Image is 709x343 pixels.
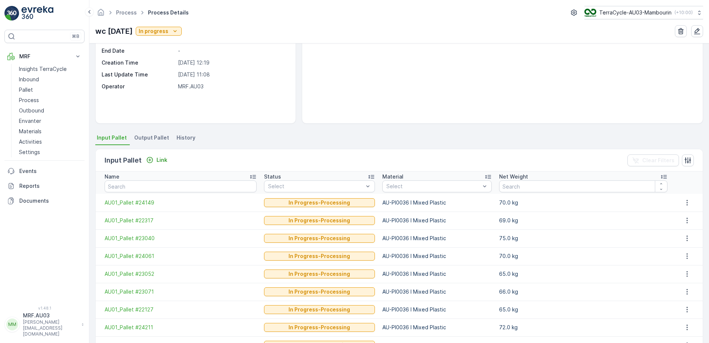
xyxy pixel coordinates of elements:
p: [PERSON_NAME][EMAIL_ADDRESS][DOMAIN_NAME] [23,319,78,337]
td: 69.0 kg [495,212,671,229]
button: In Progress-Processing [264,305,375,314]
p: In Progress-Processing [288,252,350,260]
p: Settings [19,148,40,156]
td: 75.0 kg [495,229,671,247]
p: Activities [19,138,42,146]
button: Clear Filters [627,154,679,166]
button: In Progress-Processing [264,234,375,243]
p: - [178,47,288,55]
a: Process [116,9,137,16]
img: logo_light-DOdMpM7g.png [22,6,53,21]
button: In Progress-Processing [264,216,375,225]
a: Pallet [16,85,85,95]
td: 66.0 kg [495,283,671,301]
a: Envanter [16,116,85,126]
a: Documents [4,193,85,208]
p: [DATE] 11:08 [178,71,288,78]
td: 70.0 kg [495,194,671,212]
p: MRF [19,53,70,60]
a: AU01_Pallet #24149 [105,199,257,206]
p: In Progress-Processing [288,199,350,206]
p: Operator [102,83,175,90]
p: Last Update Time [102,71,175,78]
div: MM [6,318,18,330]
td: 72.0 kg [495,318,671,336]
p: In progress [139,27,168,35]
span: Process Details [146,9,190,16]
p: Inbound [19,76,39,83]
a: AU01_Pallet #22127 [105,306,257,313]
button: TerraCycle-AU03-Mambourin(+10:00) [584,6,703,19]
a: Events [4,164,85,179]
p: MRF.AU03 [23,312,78,319]
p: Link [156,156,167,164]
p: Materials [19,128,42,135]
p: Reports [19,182,82,190]
a: AU01_Pallet #23040 [105,235,257,242]
a: Insights TerraCycle [16,64,85,74]
p: In Progress-Processing [288,306,350,313]
p: Input Pallet [105,155,142,166]
p: wc [DATE] [95,26,133,37]
p: In Progress-Processing [288,217,350,224]
p: TerraCycle-AU03-Mambourin [599,9,672,16]
td: AU-PI0036 I Mixed Plastic [379,229,495,247]
button: MRF [4,49,85,64]
a: AU01_Pallet #24211 [105,324,257,331]
p: Name [105,173,119,180]
td: AU-PI0036 I Mixed Plastic [379,318,495,336]
img: image_D6FFc8H.png [584,9,596,17]
p: MRF.AU03 [178,83,288,90]
span: History [177,134,195,141]
p: ⌘B [72,33,79,39]
button: MMMRF.AU03[PERSON_NAME][EMAIL_ADDRESS][DOMAIN_NAME] [4,312,85,337]
p: Select [268,183,363,190]
button: Link [143,156,170,164]
button: In Progress-Processing [264,269,375,278]
span: v 1.48.1 [4,306,85,310]
p: Outbound [19,107,44,114]
a: Inbound [16,74,85,85]
td: AU-PI0036 I Mixed Plastic [379,247,495,265]
span: Output Pallet [134,134,169,141]
p: Select [386,183,480,190]
button: In Progress-Processing [264,287,375,296]
td: 70.0 kg [495,247,671,265]
td: AU-PI0036 I Mixed Plastic [379,194,495,212]
button: In progress [136,27,182,36]
p: Clear Filters [642,157,675,164]
input: Search [105,180,257,192]
a: Materials [16,126,85,137]
a: AU01_Pallet #24061 [105,252,257,260]
p: In Progress-Processing [288,288,350,295]
p: Net Weight [499,173,528,180]
td: AU-PI0036 I Mixed Plastic [379,212,495,229]
td: 65.0 kg [495,265,671,283]
td: 65.0 kg [495,301,671,318]
p: Events [19,167,82,175]
button: In Progress-Processing [264,198,375,207]
p: In Progress-Processing [288,324,350,331]
a: Outbound [16,105,85,116]
input: Search [499,180,667,192]
a: Activities [16,137,85,147]
p: Status [264,173,281,180]
img: logo [4,6,19,21]
a: Homepage [97,11,105,17]
a: Reports [4,179,85,193]
p: Pallet [19,86,33,94]
a: AU01_Pallet #23071 [105,288,257,295]
a: AU01_Pallet #23052 [105,270,257,278]
span: Input Pallet [97,134,127,141]
p: Process [19,97,39,104]
button: In Progress-Processing [264,323,375,332]
p: [DATE] 12:19 [178,59,288,66]
p: Envanter [19,117,41,125]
